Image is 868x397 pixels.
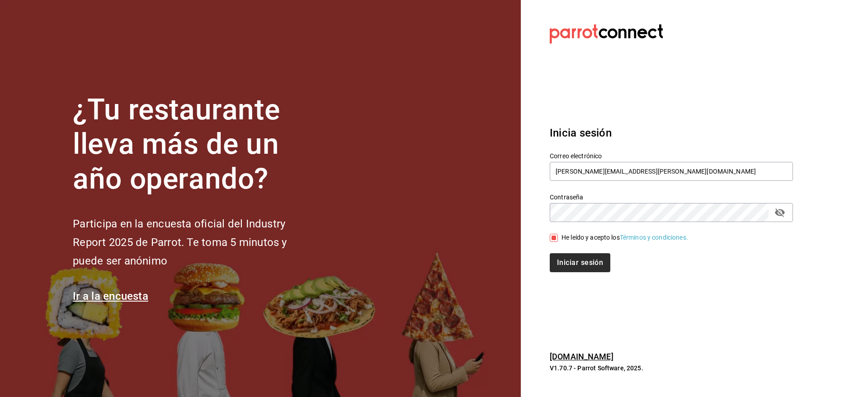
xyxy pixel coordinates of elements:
h1: ¿Tu restaurante lleva más de un año operando? [73,93,317,197]
h3: Inicia sesión [550,125,793,141]
a: [DOMAIN_NAME] [550,352,613,361]
label: Correo electrónico [550,152,793,159]
input: Ingresa tu correo electrónico [550,162,793,181]
a: Términos y condiciones. [620,234,688,241]
label: Contraseña [550,194,793,200]
div: He leído y acepto los [561,233,688,242]
h2: Participa en la encuesta oficial del Industry Report 2025 de Parrot. Te toma 5 minutos y puede se... [73,215,317,270]
button: passwordField [772,205,788,220]
p: V1.70.7 - Parrot Software, 2025. [550,364,793,373]
a: Ir a la encuesta [73,290,148,302]
button: Iniciar sesión [550,253,610,272]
